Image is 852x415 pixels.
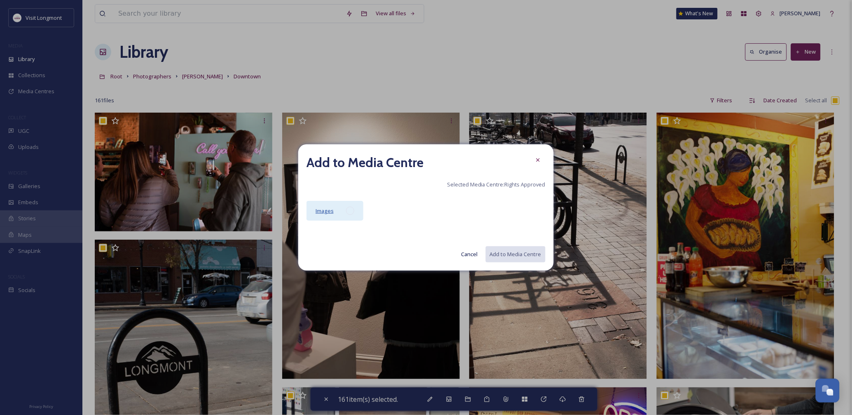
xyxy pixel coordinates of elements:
[307,153,424,172] h2: Add to Media Centre
[316,207,334,215] span: Images
[816,379,840,403] button: Open Chat
[447,181,545,189] span: Selected Media Centre: Rights Approved
[486,246,545,262] button: Add to Media Centre
[457,246,482,262] button: Cancel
